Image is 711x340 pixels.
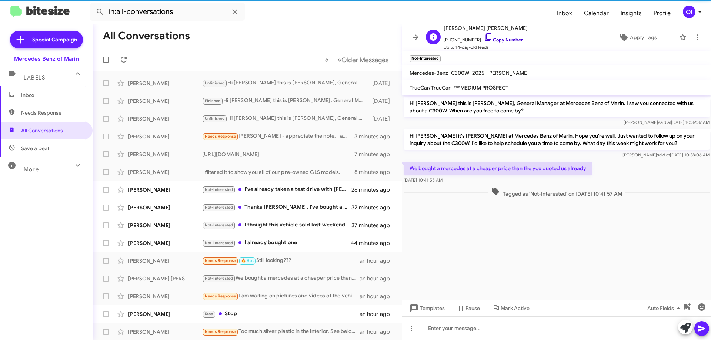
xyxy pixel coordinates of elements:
[205,276,233,281] span: Not-Interested
[202,274,360,283] div: We bought a mercedes at a cheaper price than the you quoted us already
[205,240,233,245] span: Not-Interested
[337,55,341,64] span: »
[325,55,329,64] span: «
[360,310,396,318] div: an hour ago
[103,30,190,42] h1: All Conversations
[202,310,360,318] div: Stop
[10,31,83,48] a: Special Campaign
[205,294,236,299] span: Needs Response
[658,119,671,125] span: said at
[205,187,233,192] span: Not-Interested
[410,55,441,62] small: Not-Interested
[402,302,451,315] button: Templates
[351,186,396,193] div: 26 minutes ago
[360,257,396,265] div: an hour ago
[205,329,236,334] span: Needs Response
[205,116,225,121] span: Unfinished
[641,302,689,315] button: Auto Fields
[205,312,214,316] span: Stop
[351,222,396,229] div: 37 minutes ago
[624,119,710,125] span: [PERSON_NAME] [DATE] 10:39:37 AM
[501,302,530,315] span: Mark Active
[354,133,396,140] div: 3 minutes ago
[202,151,354,158] div: [URL][DOMAIN_NAME]
[578,3,615,24] a: Calendar
[622,152,710,158] span: [PERSON_NAME] [DATE] 10:38:06 AM
[354,168,396,176] div: 8 minutes ago
[205,81,225,85] span: Unfinished
[657,152,670,158] span: said at
[408,302,445,315] span: Templates
[354,151,396,158] div: 7 minutes ago
[404,97,710,117] p: Hi [PERSON_NAME] this is [PERSON_NAME], General Manager at Mercedes Benz of Marin. I saw you conn...
[202,168,354,176] div: I filtered it to show you all of our pre-owned GLS models.
[677,6,703,18] button: OI
[205,205,233,210] span: Not-Interested
[128,80,202,87] div: [PERSON_NAME]
[128,310,202,318] div: [PERSON_NAME]
[615,3,648,24] a: Insights
[202,79,368,87] div: Hi [PERSON_NAME] this is [PERSON_NAME], General Manager at Mercedes Benz of Marin. I saw you conn...
[647,302,683,315] span: Auto Fields
[551,3,578,24] a: Inbox
[368,80,396,87] div: [DATE]
[410,84,451,91] span: TrueCar/TrueCar
[404,177,443,183] span: [DATE] 10:41:55 AM
[404,129,710,150] p: Hi [PERSON_NAME] it's [PERSON_NAME] at Mercedes Benz of Marin. Hope you're well. Just wanted to f...
[128,239,202,247] div: [PERSON_NAME]
[128,222,202,229] div: [PERSON_NAME]
[21,127,63,134] span: All Conversations
[205,258,236,263] span: Needs Response
[128,275,202,282] div: [PERSON_NAME] [PERSON_NAME]
[444,33,528,44] span: [PHONE_NUMBER]
[202,114,368,123] div: Hi [PERSON_NAME] this is [PERSON_NAME], General Manager at Mercedes Benz of Marin. I saw you conn...
[465,302,480,315] span: Pause
[24,166,39,173] span: More
[444,24,528,33] span: [PERSON_NAME] [PERSON_NAME]
[487,70,529,76] span: [PERSON_NAME]
[202,185,351,194] div: I've already taken a test drive with [PERSON_NAME]
[202,132,354,141] div: [PERSON_NAME] - appreciate the note. I am based in the [GEOGRAPHIC_DATA]. We bought a GLS550 from...
[404,162,592,175] p: We bought a mercedes at a cheaper price than the you quoted us already
[202,292,360,300] div: I am waiting on pictures and videos of the vehicle 🚗.
[128,97,202,105] div: [PERSON_NAME]
[321,52,393,67] nav: Page navigation example
[444,44,528,51] span: Up to 14-day-old leads
[128,204,202,211] div: [PERSON_NAME]
[451,302,486,315] button: Pause
[451,70,469,76] span: C300W
[21,145,49,152] span: Save a Deal
[472,70,484,76] span: 2025
[360,328,396,336] div: an hour ago
[128,328,202,336] div: [PERSON_NAME]
[128,151,202,158] div: [PERSON_NAME]
[128,293,202,300] div: [PERSON_NAME]
[202,203,351,212] div: Thanks [PERSON_NAME], I've bought a new vehicle already
[24,74,45,81] span: Labels
[454,84,508,91] span: ***MEDIUM PROSPECT
[202,256,360,265] div: Still looking???
[90,3,245,21] input: Search
[333,52,393,67] button: Next
[630,31,657,44] span: Apply Tags
[484,37,523,43] a: Copy Number
[202,327,360,336] div: Too much silver plastic in the interior. See below Hello [PERSON_NAME] we are going with an XC60 ...
[14,55,79,63] div: Mercedes Benz of Marin
[600,31,675,44] button: Apply Tags
[368,97,396,105] div: [DATE]
[128,168,202,176] div: [PERSON_NAME]
[202,221,351,229] div: I thought this vehicle sold last weekend.
[205,134,236,139] span: Needs Response
[128,115,202,122] div: [PERSON_NAME]
[486,302,535,315] button: Mark Active
[368,115,396,122] div: [DATE]
[683,6,695,18] div: OI
[488,187,625,198] span: Tagged as 'Not-Interested' on [DATE] 10:41:57 AM
[241,258,254,263] span: 🔥 Hot
[21,109,84,117] span: Needs Response
[648,3,677,24] a: Profile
